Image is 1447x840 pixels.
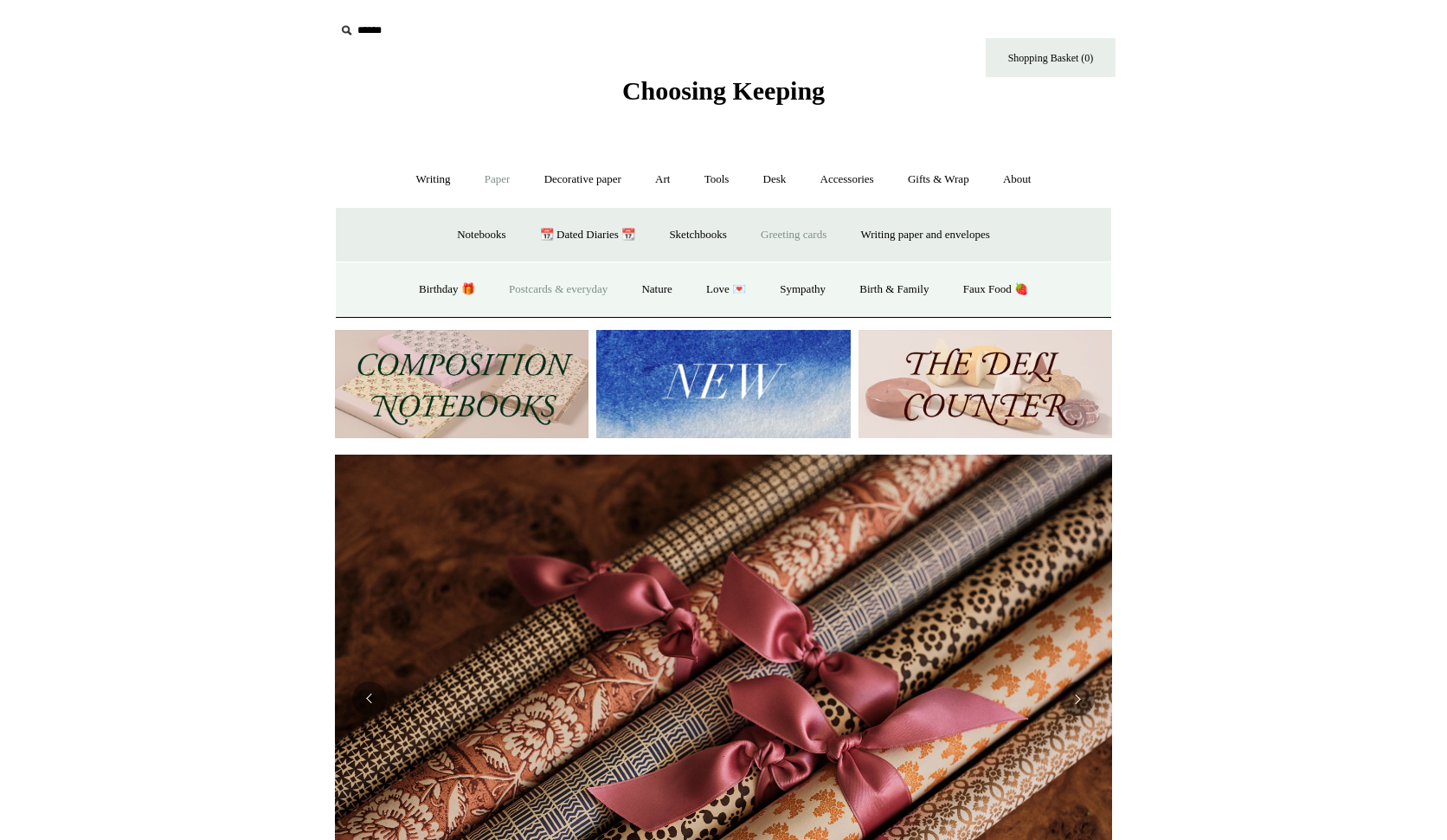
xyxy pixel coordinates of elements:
[892,157,985,203] a: Gifts & Wrap
[691,267,762,313] a: Love 💌
[745,212,842,258] a: Greeting cards
[764,267,841,313] a: Sympathy
[653,212,742,258] a: Sketchbooks
[948,267,1044,313] a: Faux Food 🍓
[748,157,802,203] a: Desk
[403,267,491,313] a: Birthday 🎁
[622,76,825,105] span: Choosing Keeping
[986,38,1116,77] a: Shopping Basket (0)
[846,212,1006,258] a: Writing paper and envelopes
[596,330,850,438] img: New.jpg__PID:f73bdf93-380a-4a35-bcfe-7823039498e1
[441,212,521,258] a: Notebooks
[352,682,387,716] button: Previous
[401,157,466,203] a: Writing
[529,157,637,203] a: Decorative paper
[987,157,1047,203] a: About
[626,267,687,313] a: Nature
[859,330,1112,438] img: The Deli Counter
[805,157,890,203] a: Accessories
[524,212,651,258] a: 📆 Dated Diaries 📆
[622,90,825,102] a: Choosing Keeping
[844,267,944,313] a: Birth & Family
[469,157,526,203] a: Paper
[493,267,623,313] a: Postcards & everyday
[1060,682,1095,716] button: Next
[689,157,745,203] a: Tools
[335,330,588,438] img: 202302 Composition ledgers.jpg__PID:69722ee6-fa44-49dd-a067-31375e5d54ec
[640,157,685,203] a: Art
